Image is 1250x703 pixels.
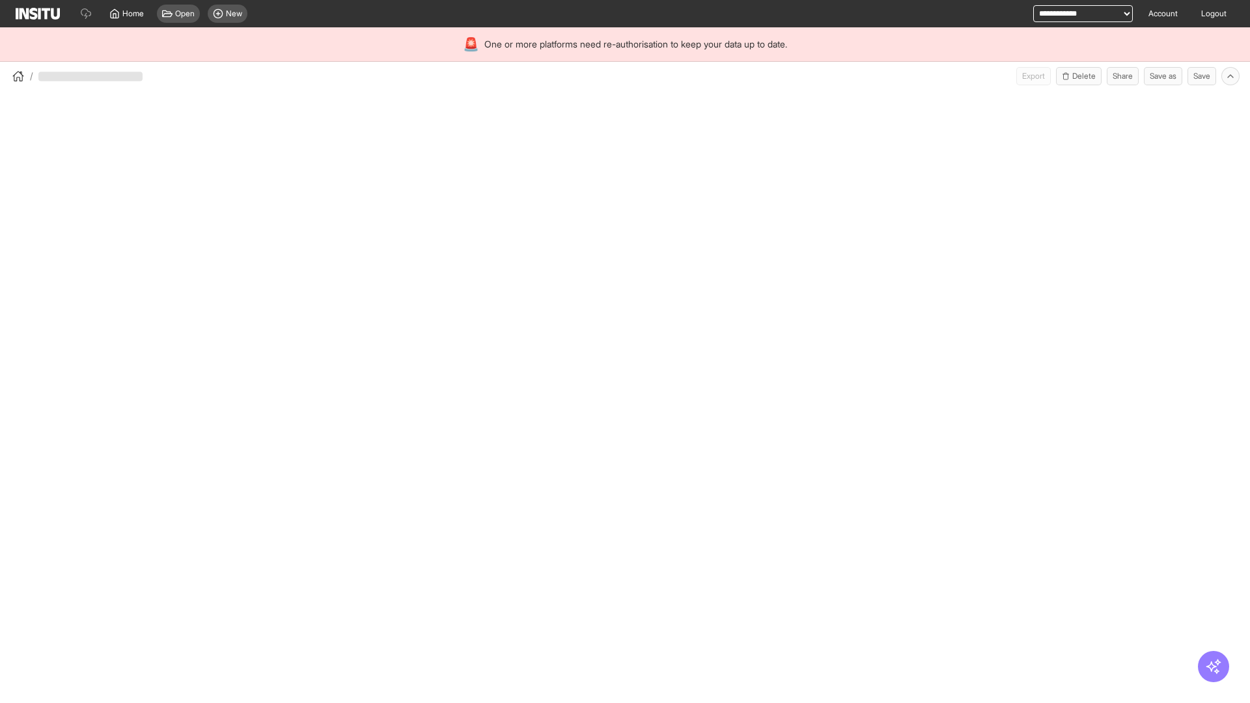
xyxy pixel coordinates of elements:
[16,8,60,20] img: Logo
[226,8,242,19] span: New
[484,38,787,51] span: One or more platforms need re-authorisation to keep your data up to date.
[175,8,195,19] span: Open
[1056,67,1102,85] button: Delete
[1016,67,1051,85] span: Can currently only export from Insights reports.
[463,35,479,53] div: 🚨
[122,8,144,19] span: Home
[1016,67,1051,85] button: Export
[30,70,33,83] span: /
[10,68,33,84] button: /
[1107,67,1139,85] button: Share
[1144,67,1182,85] button: Save as
[1187,67,1216,85] button: Save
